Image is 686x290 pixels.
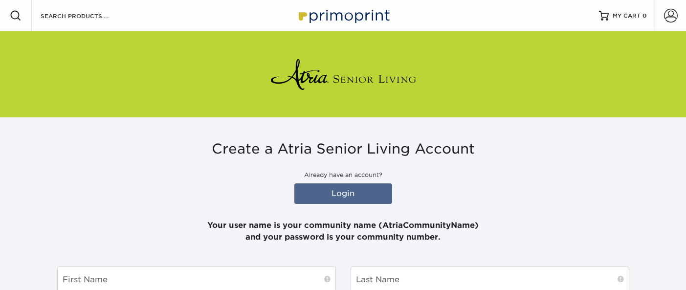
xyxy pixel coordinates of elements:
[57,141,629,157] h3: Create a Atria Senior Living Account
[294,183,392,204] a: Login
[642,12,647,19] span: 0
[613,12,641,20] span: MY CART
[270,55,417,94] img: Atria Senior Living
[40,10,135,22] input: SEARCH PRODUCTS.....
[294,5,392,26] img: Primoprint
[57,171,629,179] p: Already have an account?
[57,208,629,243] p: Your user name is your community name (AtriaCommunityName) and your password is your community nu...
